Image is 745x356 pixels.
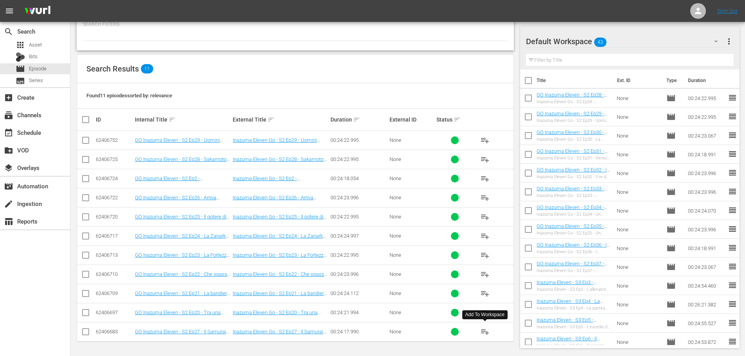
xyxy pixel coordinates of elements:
div: External ID [390,116,434,123]
div: 00:24:22.995 [330,252,387,258]
span: playlist_add [480,327,490,336]
div: Inazuma Eleven Go - S2 Ep31 - Verso l'era dei dinosauri! [537,156,610,161]
div: 00:24:22.995 [330,156,387,162]
a: Inazuma Eleven Go - S2 Ep22 - Che spasso [PERSON_NAME]! [233,271,327,283]
span: Episode [29,65,47,73]
span: Episode [666,225,676,234]
span: Series [29,77,43,84]
td: None [614,333,664,351]
a: GO Inazuma Eleven - S2 Ep28 - Sakamoto Contro Okita: la Rivincita! [537,92,607,109]
button: playlist_add [476,188,494,207]
div: 00:24:23.996 [330,271,387,277]
a: GO Inazuma Eleven - S2 Ep36 - I cavalieri della Tavola rotonda [537,242,610,254]
span: playlist_add [480,212,490,222]
a: Inazuma Eleven Go - S2 Ep26 - Arriva [PERSON_NAME]! [233,195,316,206]
div: None [390,309,434,315]
span: reorder [728,337,737,346]
a: GO Inazuma Eleven - S2 Ep35 - Un salto nella leggenda! [537,223,607,235]
a: GO Inazuma Eleven - S2 Ep20 - Tra una stoccata e l'altra [135,309,224,321]
div: None [390,175,434,181]
div: Inazuma Eleven Go - S2 Ep28 - Sakamoto Contro Okita: la Rivincita! [537,99,610,104]
span: reorder [728,299,737,309]
span: reorder [728,168,737,177]
span: Search Results [86,64,139,73]
div: None [390,137,434,143]
a: GO Inazuma Eleven - S2 Ep21 - La bandiera del giuramento [135,290,230,302]
span: Episode [666,300,676,309]
a: Inazuma Eleven Go - S2 Ep27 - Il Samurai [PERSON_NAME]! [233,329,326,340]
td: 00:24:23.067 [685,126,728,145]
button: playlist_add [476,131,494,150]
span: Create [4,93,13,102]
div: 00:24:22.995 [330,214,387,220]
a: GO Inazuma Eleven - S2 Ep22 - Che spasso [PERSON_NAME]! [135,271,230,283]
a: GO Inazuma Eleven - S2 Ep23 - La Fortezza di [PERSON_NAME] [135,252,230,264]
a: Inazuma Eleven Go - S2 Ep24 - La Zanark Domain! [233,233,326,245]
span: Episode [666,337,676,347]
td: None [614,258,664,276]
td: None [614,107,664,126]
span: Schedule [4,128,13,138]
div: Duration [330,115,387,124]
div: Add To Workspace [465,311,504,318]
span: reorder [728,149,737,159]
td: 00:24:22.995 [685,89,728,107]
span: playlist_add [480,289,490,298]
div: 62406722 [96,195,133,200]
button: playlist_add [476,246,494,265]
span: playlist_add [480,136,490,145]
div: 62406713 [96,252,133,258]
td: 00:24:18.991 [685,145,728,164]
span: more_vert [724,37,734,46]
td: 00:24:18.991 [685,239,728,258]
span: reorder [728,318,737,327]
button: playlist_add [476,284,494,303]
div: 00:24:21.994 [330,309,387,315]
td: 00:24:24.070 [685,201,728,220]
button: playlist_add [476,169,494,188]
div: 00:24:24.997 [330,233,387,239]
a: GO Inazuma Eleven - S2 Ep32 - Il re dei dinosauri [537,167,610,179]
div: 62406752 [96,137,133,143]
button: playlist_add [476,150,494,169]
span: menu [5,6,14,16]
span: Asset [16,40,25,50]
div: Bits [16,52,25,62]
span: reorder [728,281,737,290]
span: Episode [666,206,676,215]
span: Episode [666,243,676,253]
span: Overlays [4,163,13,173]
span: Episode [666,168,676,178]
button: more_vert [724,32,734,51]
div: Inazuma Eleven Go - S2 Ep29 - Uomini [PERSON_NAME] Scritto la Storia [537,118,610,123]
span: Search [4,27,13,36]
a: Inazuma Eleven - S3 Ep6 - Il segreto di [PERSON_NAME] [537,336,600,347]
span: playlist_add [480,193,490,202]
a: Inazuma Eleven Go - S2 Ep23 - La Fortezza di [PERSON_NAME] [233,252,327,264]
div: ID [96,116,133,123]
span: reorder [728,262,737,271]
div: None [390,271,434,277]
div: Inazuma Eleven Go - S2 Ep34 - Un ruggito d'addio [537,212,610,217]
span: playlist_add [480,174,490,183]
div: 62406683 [96,329,133,335]
span: reorder [728,131,737,140]
td: None [614,89,664,107]
span: reorder [728,112,737,121]
div: 00:24:24.112 [330,290,387,296]
div: 62406720 [96,214,133,220]
a: Inazuma Eleven - S3 Ep5 - L'esordio di [PERSON_NAME] [537,317,600,329]
div: Inazuma Eleven Go - S2 Ep35 - Un salto nella leggenda! [537,231,610,236]
span: reorder [728,187,737,196]
span: playlist_add [480,155,490,164]
td: None [614,239,664,258]
span: sort [353,116,360,123]
td: None [614,220,664,239]
a: GO Inazuma Eleven - S2 Ep29 - Uomini [PERSON_NAME] Scritto la Storia [537,111,607,128]
a: Inazuma Eleven Go - S2 Ep2 - [PERSON_NAME] viaggia nel tempo! [233,175,312,187]
span: reorder [728,93,737,102]
a: GO Inazuma Eleven - S2 Ep26 - Arriva [PERSON_NAME]! [135,195,219,206]
td: None [614,276,664,295]
p: Search Filters: [83,21,508,28]
td: 00:24:54.460 [685,276,728,295]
